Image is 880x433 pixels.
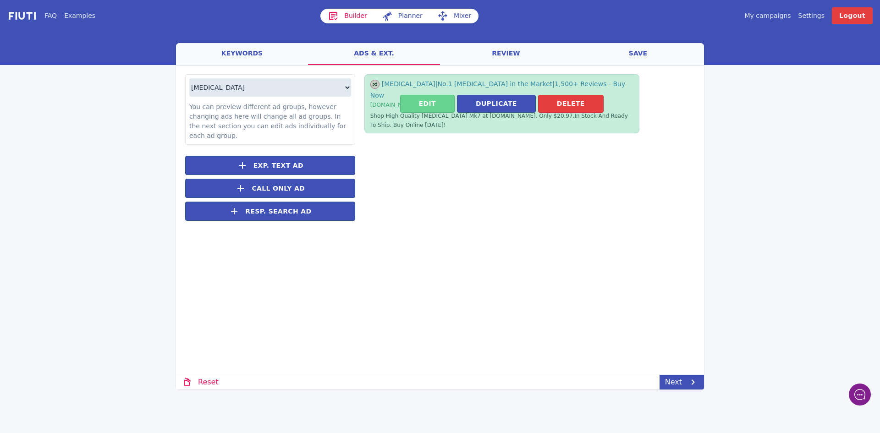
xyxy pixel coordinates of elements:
a: FAQ [44,11,57,21]
span: New conversation [59,112,110,120]
button: New conversation [14,107,169,125]
a: Examples [64,11,95,21]
span: Call Only Ad [252,184,305,193]
a: review [440,43,572,65]
button: Duplicate [457,95,536,113]
a: save [572,43,704,65]
a: Settings [798,11,825,21]
h2: Can I help you with anything? [14,61,170,90]
a: Builder [320,9,374,23]
p: You can preview different ad groups, however changing ads here will change all ad groups. In the ... [189,102,351,141]
a: Planner [374,9,430,23]
a: Next [660,375,704,389]
h1: Welcome to Fiuti! [14,44,170,59]
button: Exp. Text Ad [185,156,355,175]
button: Call Only Ad [185,179,355,198]
a: My campaigns [744,11,791,21]
button: Delete [538,95,604,113]
button: Resp. Search Ad [185,202,355,221]
a: Mixer [430,9,478,23]
a: ads & ext. [308,43,440,65]
span: We run on Gist [77,320,116,326]
a: Reset [176,375,224,389]
img: f731f27.png [7,11,37,21]
button: Edit [400,95,455,113]
span: Resp. Search Ad [245,207,311,216]
span: Exp. Text Ad [253,161,303,170]
iframe: gist-messenger-bubble-iframe [849,384,871,406]
a: Logout [832,7,873,24]
a: keywords [176,43,308,65]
